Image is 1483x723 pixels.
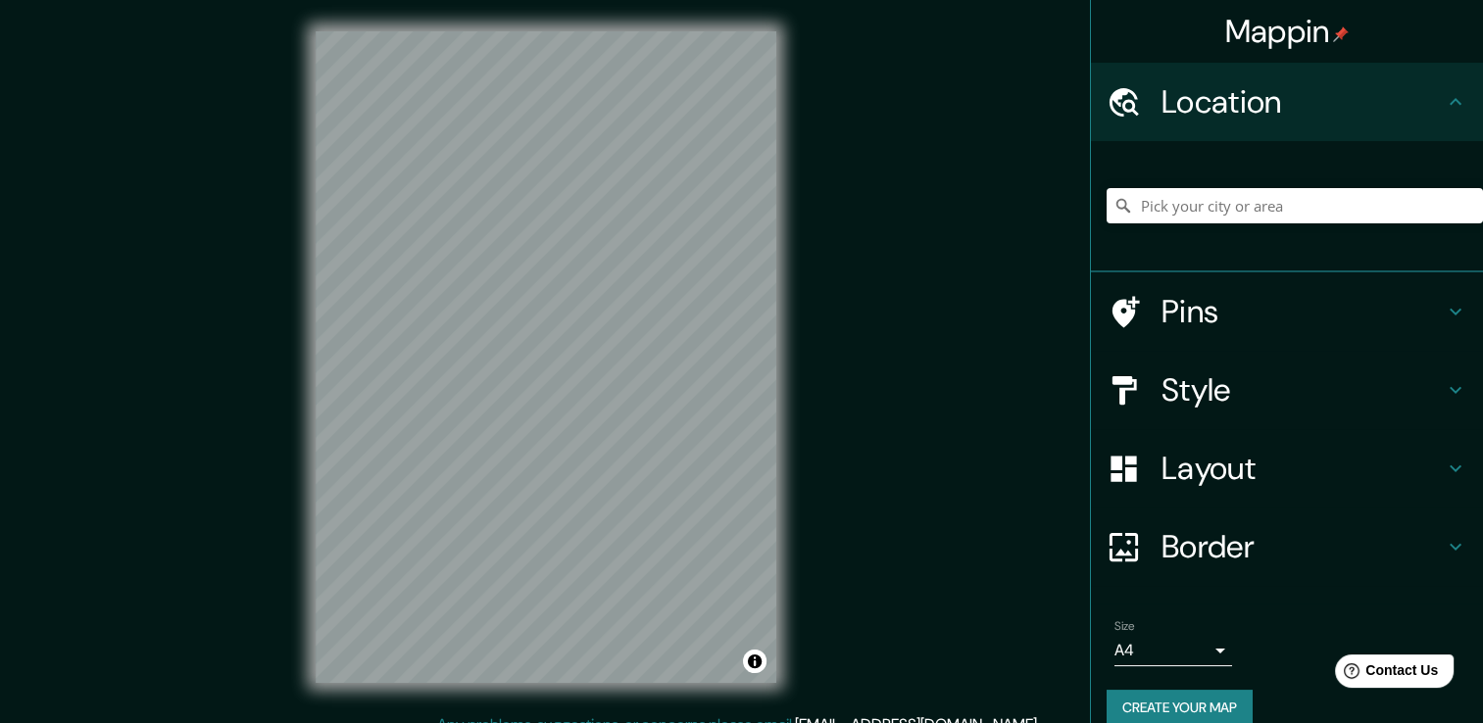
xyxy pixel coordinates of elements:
[1091,507,1483,586] div: Border
[1162,370,1444,410] h4: Style
[316,31,776,683] canvas: Map
[1225,12,1350,51] h4: Mappin
[1107,188,1483,223] input: Pick your city or area
[1091,272,1483,351] div: Pins
[1333,26,1349,42] img: pin-icon.png
[1309,647,1461,701] iframe: Help widget launcher
[1091,351,1483,429] div: Style
[743,650,766,673] button: Toggle attribution
[1114,618,1135,635] label: Size
[1091,63,1483,141] div: Location
[1162,82,1444,121] h4: Location
[1114,635,1232,666] div: A4
[1091,429,1483,507] div: Layout
[1162,527,1444,566] h4: Border
[1162,292,1444,331] h4: Pins
[1162,449,1444,488] h4: Layout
